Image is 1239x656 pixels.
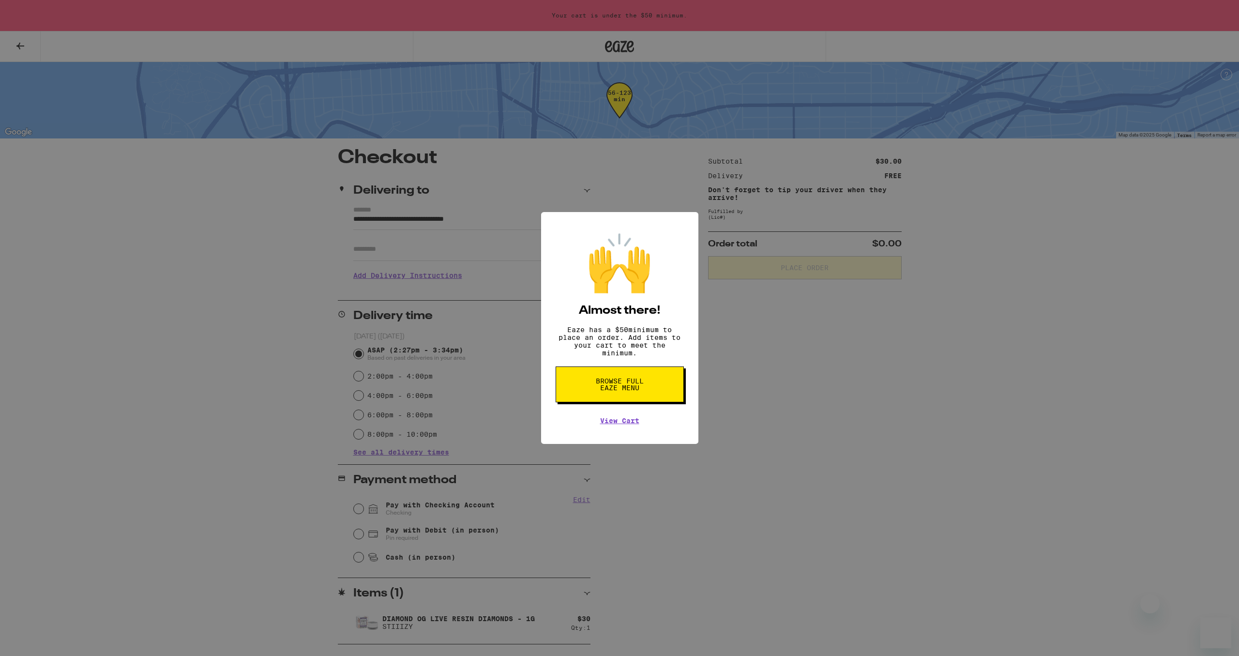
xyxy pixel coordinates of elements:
[1140,594,1160,613] iframe: Close message
[579,305,661,317] h2: Almost there!
[1200,617,1231,648] iframe: Button to launch messaging window
[556,366,684,402] button: Browse full Eaze Menu
[600,417,639,425] a: View Cart
[556,326,684,357] p: Eaze has a $ 50 minimum to place an order. Add items to your cart to meet the minimum.
[586,231,653,295] div: 🙌
[595,378,645,391] span: Browse full Eaze Menu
